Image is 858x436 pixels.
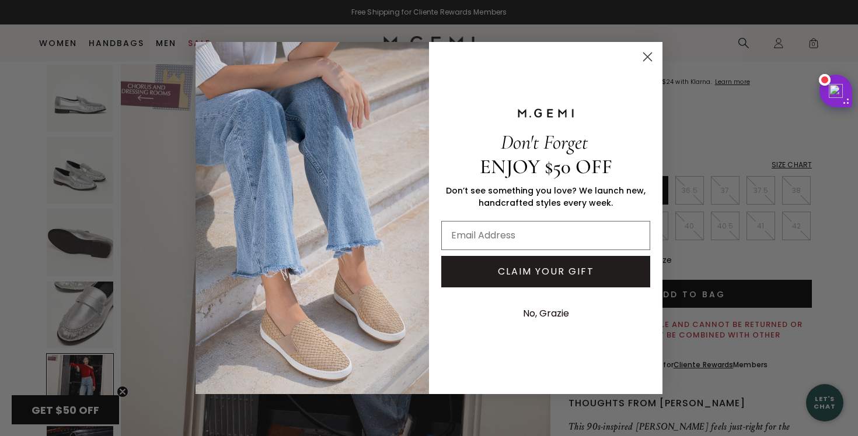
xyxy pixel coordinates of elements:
[517,299,575,328] button: No, Grazie
[517,108,575,118] img: M.GEMI
[446,185,646,209] span: Don’t see something you love? We launch new, handcrafted styles every week.
[637,47,658,67] button: Close dialog
[501,130,588,154] span: Don't Forget
[441,256,650,287] button: CLAIM YOUR GIFT
[196,42,429,394] img: M.Gemi
[441,221,650,250] input: Email Address
[480,154,612,179] span: ENJOY $50 OFF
